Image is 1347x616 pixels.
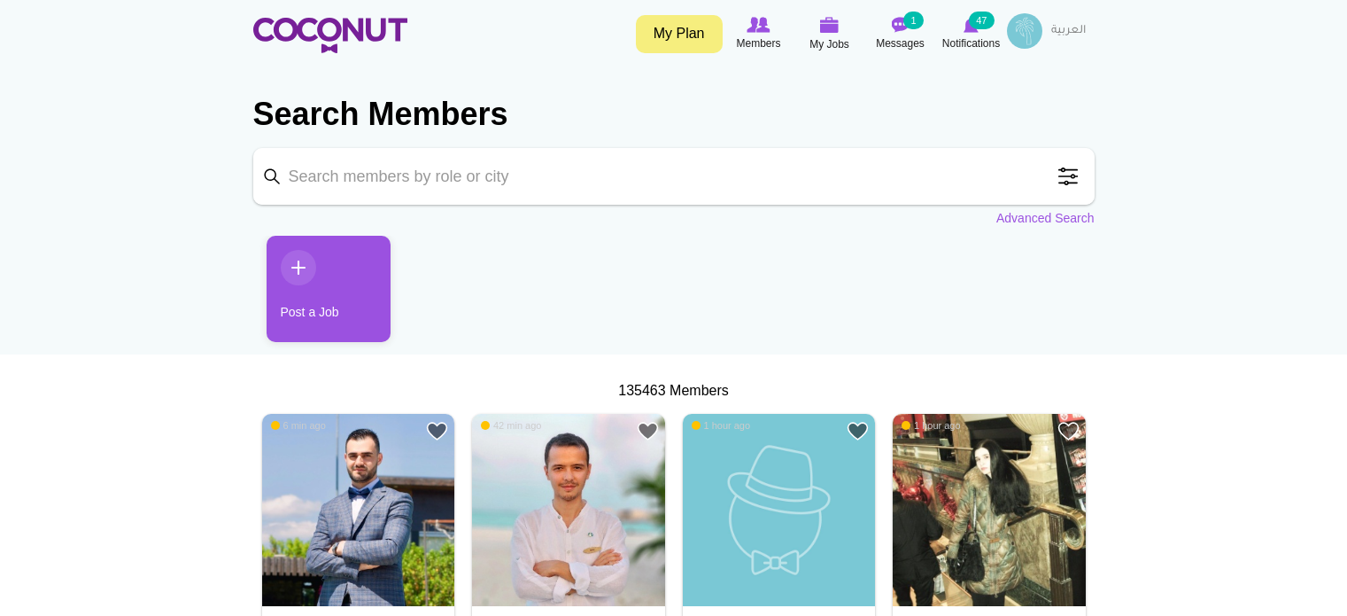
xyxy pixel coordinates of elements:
span: Notifications [942,35,1000,52]
span: 42 min ago [481,419,541,432]
a: Messages Messages 1 [865,13,936,54]
a: My Plan [636,15,723,53]
small: 1 [903,12,923,29]
a: العربية [1042,13,1095,49]
h2: Search Members [253,93,1095,136]
span: 1 hour ago [902,419,961,432]
img: Browse Members [747,17,770,33]
a: Add to Favourites [637,420,659,442]
span: My Jobs [809,35,849,53]
img: Home [253,18,407,53]
a: Post a Job [267,236,391,342]
span: 6 min ago [271,419,326,432]
a: Add to Favourites [426,420,448,442]
a: Add to Favourites [1057,420,1080,442]
a: Advanced Search [996,209,1095,227]
img: My Jobs [820,17,840,33]
span: Members [736,35,780,52]
span: 1 hour ago [692,419,751,432]
span: Messages [876,35,925,52]
img: Notifications [964,17,979,33]
a: My Jobs My Jobs [794,13,865,55]
li: 1 / 1 [253,236,377,355]
small: 47 [969,12,994,29]
a: Add to Favourites [847,420,869,442]
img: Messages [892,17,910,33]
a: Browse Members Members [724,13,794,54]
div: 135463 Members [253,381,1095,402]
a: Notifications Notifications 47 [936,13,1007,54]
input: Search members by role or city [253,148,1095,205]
